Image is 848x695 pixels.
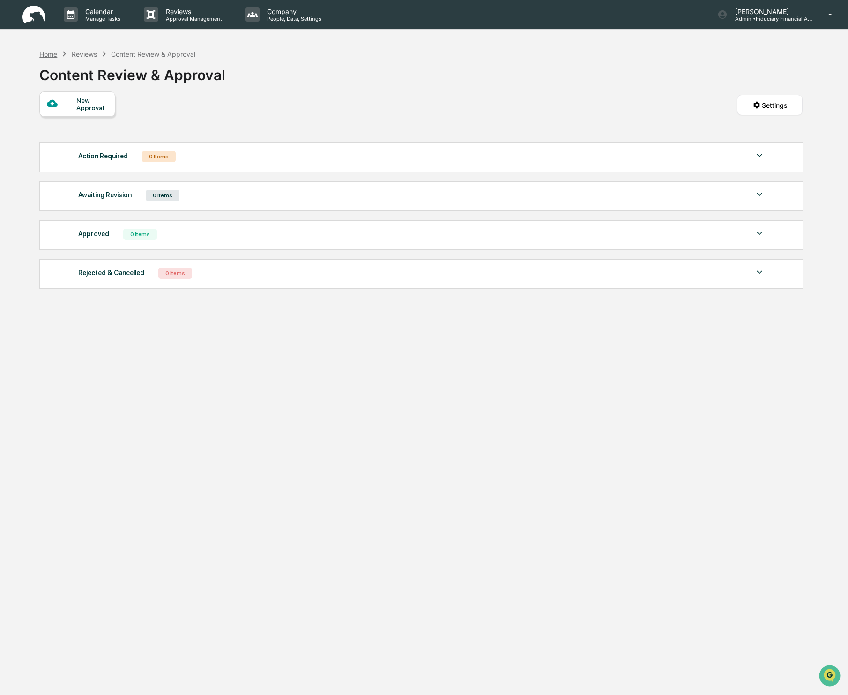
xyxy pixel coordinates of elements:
p: Admin • Fiduciary Financial Advisors [728,15,815,22]
div: 0 Items [142,151,176,162]
p: Company [260,7,326,15]
img: 1746055101610-c473b297-6a78-478c-a979-82029cc54cd1 [9,72,26,89]
div: 🗄️ [68,119,75,127]
div: Approved [78,228,109,240]
a: 🗄️Attestations [64,114,120,131]
p: Approval Management [158,15,227,22]
p: [PERSON_NAME] [728,7,815,15]
button: Settings [737,95,803,115]
div: 🖐️ [9,119,17,127]
div: 0 Items [158,268,192,279]
p: Manage Tasks [78,15,125,22]
img: logo [22,6,45,24]
div: Awaiting Revision [78,189,132,201]
span: Data Lookup [19,136,59,145]
span: Pylon [93,159,113,166]
a: 🔎Data Lookup [6,132,63,149]
div: Content Review & Approval [111,50,195,58]
p: Reviews [158,7,227,15]
div: Reviews [72,50,97,58]
a: 🖐️Preclearance [6,114,64,131]
div: Rejected & Cancelled [78,267,144,279]
p: How can we help? [9,20,171,35]
span: Attestations [77,118,116,127]
img: caret [754,228,765,239]
div: We're available if you need us! [32,81,119,89]
img: caret [754,267,765,278]
button: Start new chat [159,75,171,86]
div: Home [39,50,57,58]
iframe: Open customer support [818,664,843,689]
p: Calendar [78,7,125,15]
a: Powered byPylon [66,158,113,166]
div: 0 Items [123,229,157,240]
div: 0 Items [146,190,179,201]
p: People, Data, Settings [260,15,326,22]
div: 🔎 [9,137,17,144]
div: Content Review & Approval [39,59,225,83]
span: Preclearance [19,118,60,127]
div: Action Required [78,150,128,162]
div: New Approval [76,97,108,112]
img: caret [754,189,765,200]
div: Start new chat [32,72,154,81]
img: caret [754,150,765,161]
